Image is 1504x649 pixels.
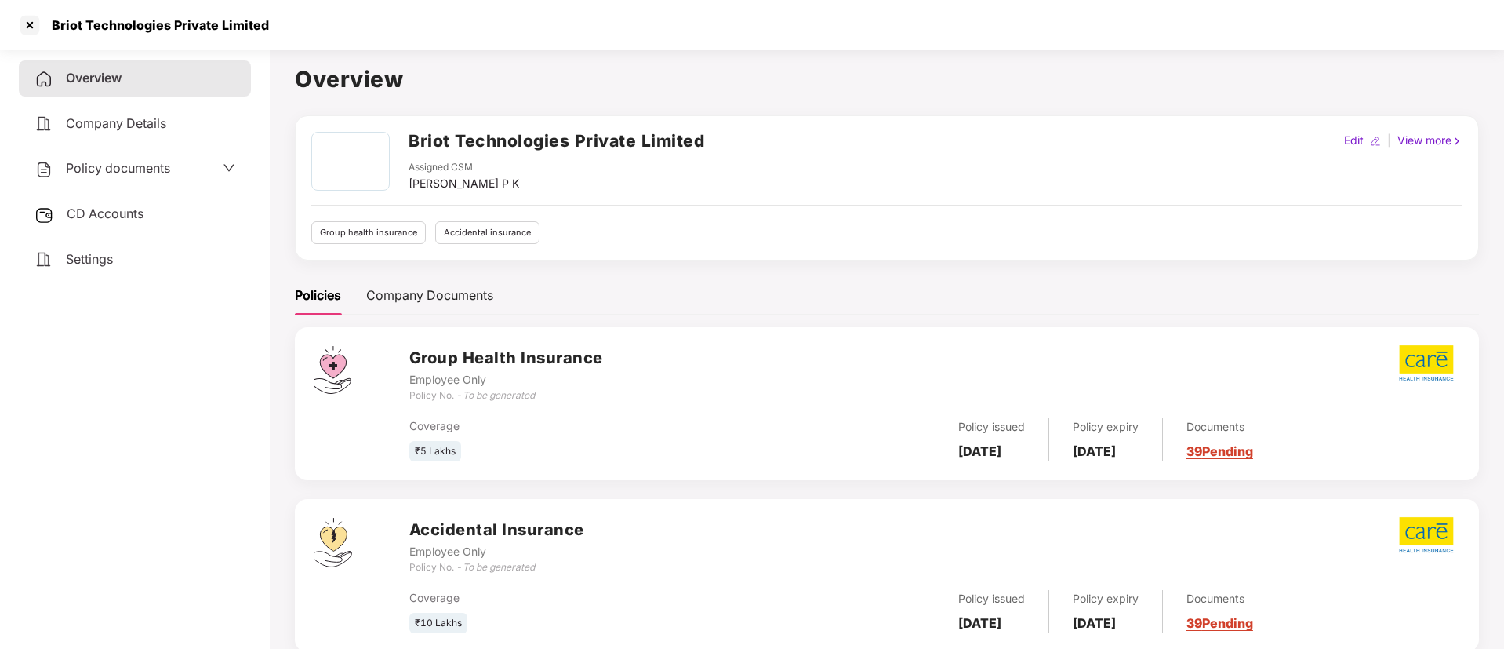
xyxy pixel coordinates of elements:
div: ₹5 Lakhs [409,441,461,462]
div: Policy No. - [409,388,603,403]
b: [DATE] [958,615,1001,631]
img: svg+xml;base64,PHN2ZyB3aWR0aD0iMjUiIGhlaWdodD0iMjQiIHZpZXdCb3g9IjAgMCAyNSAyNCIgZmlsbD0ibm9uZSIgeG... [35,206,54,224]
img: svg+xml;base64,PHN2ZyB4bWxucz0iaHR0cDovL3d3dy53My5vcmcvMjAwMC9zdmciIHdpZHRoPSI0Ny43MTQiIGhlaWdodD... [314,346,351,394]
div: Company Documents [366,286,493,305]
img: rightIcon [1451,136,1462,147]
b: [DATE] [958,443,1001,459]
span: Company Details [66,115,166,131]
img: svg+xml;base64,PHN2ZyB4bWxucz0iaHR0cDovL3d3dy53My5vcmcvMjAwMC9zdmciIHdpZHRoPSIyNCIgaGVpZ2h0PSIyNC... [35,70,53,89]
div: Employee Only [409,543,584,560]
div: Policy issued [958,590,1025,607]
div: Policy expiry [1073,590,1139,607]
img: care.png [1398,345,1455,381]
h2: Briot Technologies Private Limited [409,128,704,154]
div: Coverage [409,589,760,607]
b: [DATE] [1073,615,1116,631]
div: Policy expiry [1073,418,1139,436]
span: Policy documents [66,160,170,176]
div: Briot Technologies Private Limited [42,17,269,33]
span: down [223,162,235,174]
i: To be generated [463,389,535,401]
div: Group health insurance [311,221,426,244]
div: Documents [1186,590,1253,607]
div: Employee Only [409,371,603,388]
div: Edit [1341,132,1367,149]
img: care.png [1398,516,1455,553]
div: | [1384,132,1394,149]
div: [PERSON_NAME] P K [409,175,519,192]
div: Policy issued [958,418,1025,436]
img: svg+xml;base64,PHN2ZyB4bWxucz0iaHR0cDovL3d3dy53My5vcmcvMjAwMC9zdmciIHdpZHRoPSIyNCIgaGVpZ2h0PSIyNC... [35,250,53,269]
div: Coverage [409,417,760,435]
div: View more [1394,132,1466,149]
span: Overview [66,70,122,86]
h1: Overview [295,62,1479,97]
div: Policy No. - [409,560,584,575]
a: 39 Pending [1186,615,1253,631]
b: [DATE] [1073,443,1116,459]
img: svg+xml;base64,PHN2ZyB4bWxucz0iaHR0cDovL3d3dy53My5vcmcvMjAwMC9zdmciIHdpZHRoPSIyNCIgaGVpZ2h0PSIyNC... [35,160,53,179]
a: 39 Pending [1186,443,1253,459]
div: Assigned CSM [409,160,519,175]
img: editIcon [1370,136,1381,147]
div: Policies [295,286,341,305]
img: svg+xml;base64,PHN2ZyB4bWxucz0iaHR0cDovL3d3dy53My5vcmcvMjAwMC9zdmciIHdpZHRoPSI0OS4zMjEiIGhlaWdodD... [314,518,352,567]
div: Documents [1186,418,1253,436]
div: ₹10 Lakhs [409,613,467,634]
i: To be generated [463,561,535,573]
h3: Accidental Insurance [409,518,584,542]
div: Accidental insurance [435,221,539,244]
img: svg+xml;base64,PHN2ZyB4bWxucz0iaHR0cDovL3d3dy53My5vcmcvMjAwMC9zdmciIHdpZHRoPSIyNCIgaGVpZ2h0PSIyNC... [35,115,53,133]
h3: Group Health Insurance [409,346,603,370]
span: Settings [66,251,113,267]
span: CD Accounts [67,206,143,221]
